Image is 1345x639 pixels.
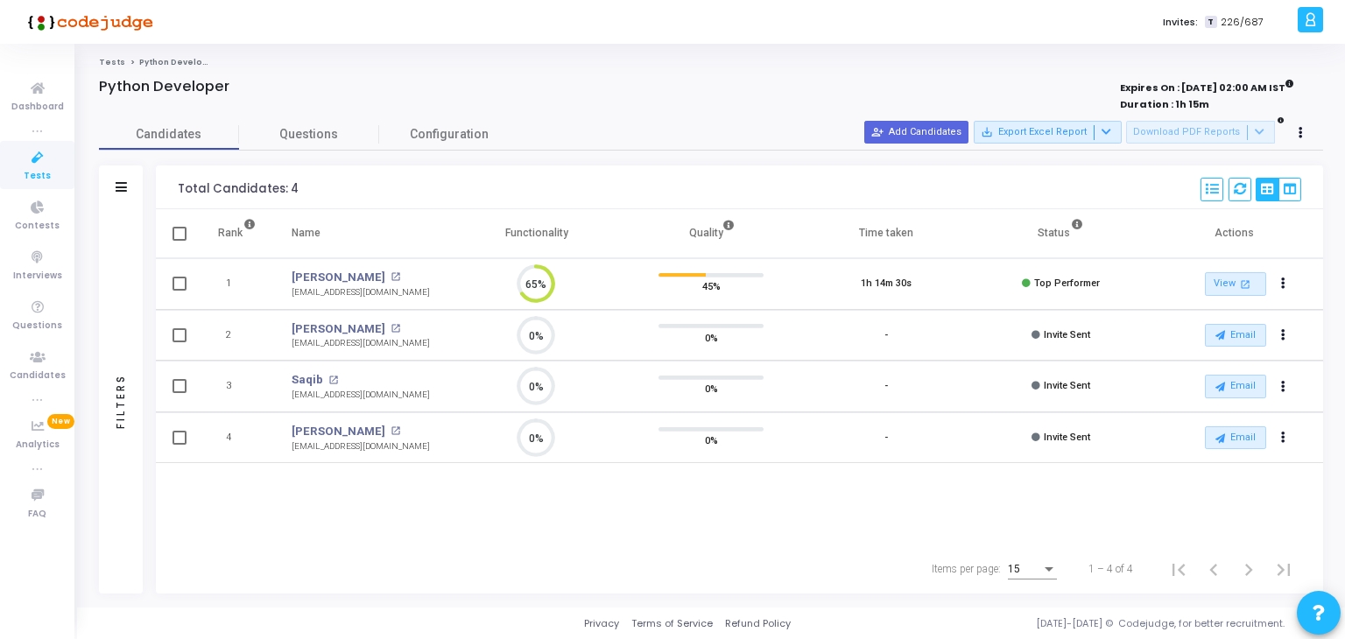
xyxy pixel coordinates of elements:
[28,507,46,522] span: FAQ
[1126,121,1275,144] button: Download PDF Reports
[1008,563,1020,575] span: 15
[932,561,1001,577] div: Items per page:
[1034,277,1100,289] span: Top Performer
[884,379,888,394] div: -
[391,324,400,334] mat-icon: open_in_new
[292,223,320,242] div: Name
[1271,323,1296,348] button: Actions
[1205,16,1216,29] span: T
[1205,375,1266,397] button: Email
[391,272,400,282] mat-icon: open_in_new
[1266,551,1301,586] button: Last page
[99,57,125,67] a: Tests
[624,209,799,258] th: Quality
[292,440,430,453] div: [EMAIL_ADDRESS][DOMAIN_NAME]
[200,209,274,258] th: Rank
[200,412,274,464] td: 4
[99,78,229,95] h4: Python Developer
[47,414,74,429] span: New
[292,320,385,338] a: [PERSON_NAME]
[15,219,60,234] span: Contests
[200,310,274,362] td: 2
[449,209,624,258] th: Functionality
[11,100,64,115] span: Dashboard
[1221,15,1264,30] span: 226/687
[113,305,129,497] div: Filters
[1205,272,1266,296] a: View
[99,125,239,144] span: Candidates
[1231,551,1266,586] button: Next page
[705,328,718,346] span: 0%
[1205,426,1266,449] button: Email
[16,438,60,453] span: Analytics
[725,616,791,631] a: Refund Policy
[99,57,1323,68] nav: breadcrumb
[200,361,274,412] td: 3
[702,277,721,295] span: 45%
[292,269,385,286] a: [PERSON_NAME]
[864,121,968,144] button: Add Candidates
[200,258,274,310] td: 1
[981,126,993,138] mat-icon: save_alt
[13,269,62,284] span: Interviews
[1044,432,1090,443] span: Invite Sent
[1271,375,1296,399] button: Actions
[859,223,913,242] div: Time taken
[884,328,888,343] div: -
[1008,564,1057,576] mat-select: Items per page:
[861,277,912,291] div: 1h 14m 30s
[239,125,379,144] span: Questions
[410,125,489,144] span: Configuration
[974,121,1122,144] button: Export Excel Report
[1088,561,1133,577] div: 1 – 4 of 4
[10,369,66,383] span: Candidates
[1120,97,1209,111] strong: Duration : 1h 15m
[1271,272,1296,297] button: Actions
[884,431,888,446] div: -
[328,376,338,385] mat-icon: open_in_new
[292,371,323,389] a: Saqib
[1205,324,1266,347] button: Email
[1148,209,1323,258] th: Actions
[871,126,884,138] mat-icon: person_add_alt
[584,616,619,631] a: Privacy
[1044,380,1090,391] span: Invite Sent
[24,169,51,184] span: Tests
[292,423,385,440] a: [PERSON_NAME]
[1161,551,1196,586] button: First page
[631,616,713,631] a: Terms of Service
[705,432,718,449] span: 0%
[1271,425,1296,450] button: Actions
[791,616,1323,631] div: [DATE]-[DATE] © Codejudge, for better recruitment.
[1120,76,1294,95] strong: Expires On : [DATE] 02:00 AM IST
[178,182,299,196] div: Total Candidates: 4
[705,380,718,397] span: 0%
[22,4,153,39] img: logo
[12,319,62,334] span: Questions
[139,57,218,67] span: Python Developer
[292,286,430,299] div: [EMAIL_ADDRESS][DOMAIN_NAME]
[292,337,430,350] div: [EMAIL_ADDRESS][DOMAIN_NAME]
[1044,329,1090,341] span: Invite Sent
[1256,178,1301,201] div: View Options
[292,389,430,402] div: [EMAIL_ADDRESS][DOMAIN_NAME]
[1163,15,1198,30] label: Invites:
[1238,277,1253,291] mat-icon: open_in_new
[1196,551,1231,586] button: Previous page
[391,426,400,436] mat-icon: open_in_new
[974,209,1149,258] th: Status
